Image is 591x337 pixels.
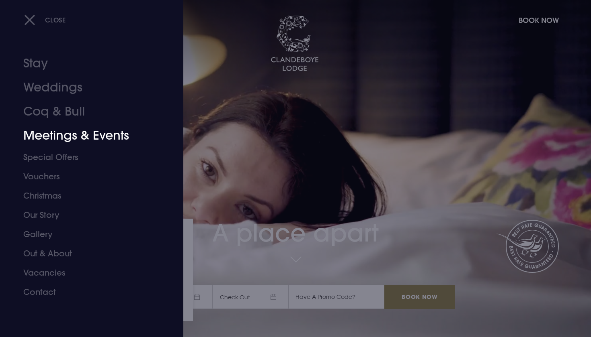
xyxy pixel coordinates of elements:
[23,99,150,124] a: Coq & Bull
[23,263,150,282] a: Vacancies
[23,205,150,225] a: Our Story
[23,244,150,263] a: Out & About
[23,186,150,205] a: Christmas
[45,16,66,24] span: Close
[23,225,150,244] a: Gallery
[23,148,150,167] a: Special Offers
[23,51,150,75] a: Stay
[23,167,150,186] a: Vouchers
[23,282,150,302] a: Contact
[23,124,150,148] a: Meetings & Events
[23,75,150,99] a: Weddings
[24,12,66,28] button: Close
